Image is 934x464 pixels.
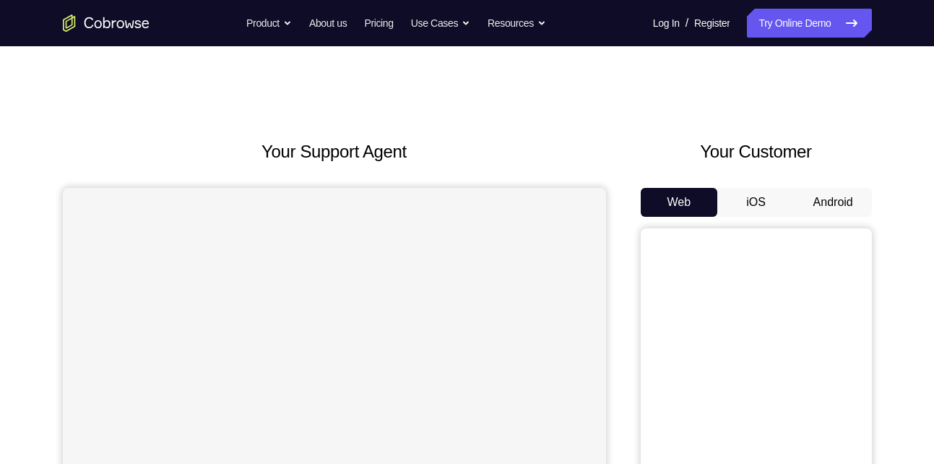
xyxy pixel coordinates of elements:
[653,9,680,38] a: Log In
[364,9,393,38] a: Pricing
[411,9,470,38] button: Use Cases
[686,14,688,32] span: /
[63,139,606,165] h2: Your Support Agent
[717,188,795,217] button: iOS
[309,9,347,38] a: About us
[246,9,292,38] button: Product
[641,139,872,165] h2: Your Customer
[641,188,718,217] button: Web
[488,9,546,38] button: Resources
[63,14,150,32] a: Go to the home page
[795,188,872,217] button: Android
[747,9,871,38] a: Try Online Demo
[694,9,730,38] a: Register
